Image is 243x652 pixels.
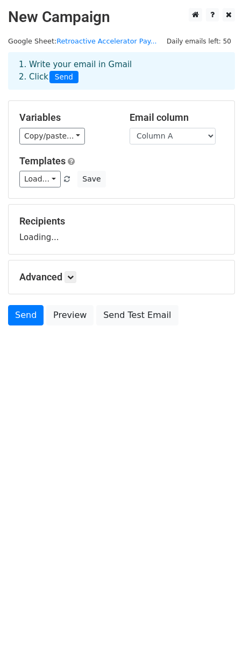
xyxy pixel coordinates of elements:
h5: Email column [130,112,224,124]
button: Save [77,171,105,187]
span: Daily emails left: 50 [163,35,235,47]
a: Send [8,305,44,325]
a: Templates [19,155,66,166]
a: Retroactive Accelerator Pay... [56,37,156,45]
small: Google Sheet: [8,37,157,45]
div: Loading... [19,215,224,243]
h5: Recipients [19,215,224,227]
span: Send [49,71,78,84]
a: Load... [19,171,61,187]
h5: Advanced [19,271,224,283]
h2: New Campaign [8,8,235,26]
h5: Variables [19,112,113,124]
a: Daily emails left: 50 [163,37,235,45]
a: Copy/paste... [19,128,85,144]
div: 1. Write your email in Gmail 2. Click [11,59,232,83]
a: Preview [46,305,94,325]
a: Send Test Email [96,305,178,325]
